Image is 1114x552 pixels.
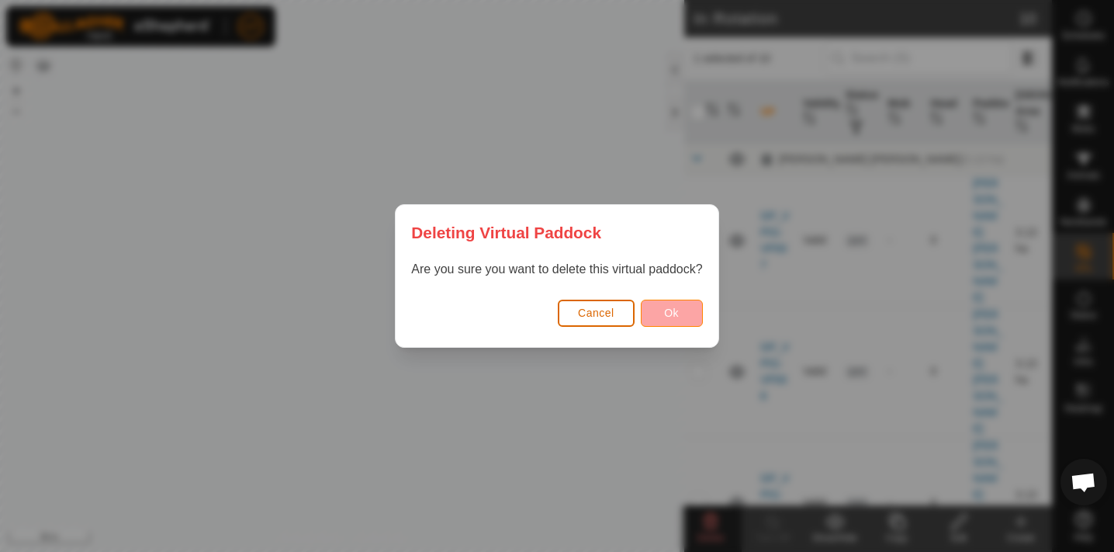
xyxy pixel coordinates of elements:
[558,300,635,327] button: Cancel
[1060,459,1107,505] div: Open chat
[411,220,601,245] span: Deleting Virtual Paddock
[411,260,702,279] p: Are you sure you want to delete this virtual paddock?
[664,307,679,319] span: Ok
[641,300,703,327] button: Ok
[578,307,614,319] span: Cancel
